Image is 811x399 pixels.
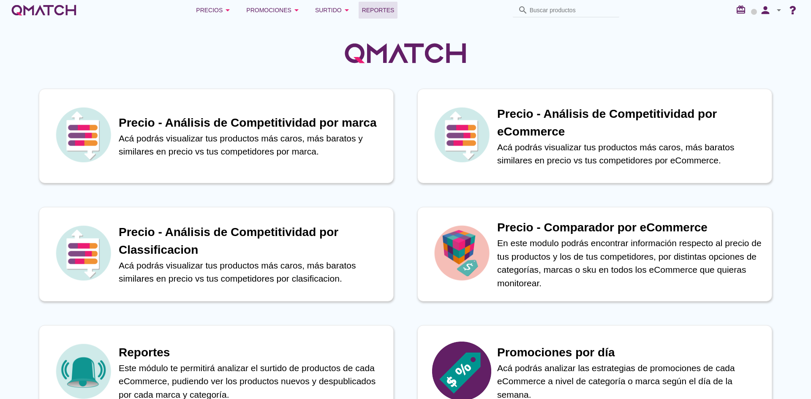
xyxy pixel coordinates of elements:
[497,236,763,290] p: En este modulo podrás encontrar información respecto al precio de tus productos y los de tus comp...
[497,105,763,141] h1: Precio - Análisis de Competitividad por eCommerce
[239,2,308,19] button: Promociones
[27,207,405,301] a: iconPrecio - Análisis de Competitividad por ClassificacionAcá podrás visualizar tus productos más...
[518,5,528,15] i: search
[432,223,491,282] img: icon
[308,2,359,19] button: Surtido
[497,219,763,236] h1: Precio - Comparador por eCommerce
[432,105,491,164] img: icon
[54,223,113,282] img: icon
[757,4,774,16] i: person
[196,5,233,15] div: Precios
[530,3,614,17] input: Buscar productos
[119,223,385,259] h1: Precio - Análisis de Competitividad por Classificacion
[119,114,385,132] h1: Precio - Análisis de Competitividad por marca
[362,5,395,15] span: Reportes
[736,5,749,15] i: redeem
[342,32,469,74] img: QMatchLogo
[497,141,763,167] p: Acá podrás visualizar tus productos más caros, más baratos similares en precio vs tus competidore...
[223,5,233,15] i: arrow_drop_down
[405,89,784,183] a: iconPrecio - Análisis de Competitividad por eCommerceAcá podrás visualizar tus productos más caro...
[774,5,784,15] i: arrow_drop_down
[497,344,763,361] h1: Promociones por día
[342,5,352,15] i: arrow_drop_down
[246,5,302,15] div: Promociones
[359,2,398,19] a: Reportes
[54,105,113,164] img: icon
[27,89,405,183] a: iconPrecio - Análisis de Competitividad por marcaAcá podrás visualizar tus productos más caros, m...
[10,2,78,19] a: white-qmatch-logo
[119,132,385,158] p: Acá podrás visualizar tus productos más caros, más baratos y similares en precio vs tus competido...
[405,207,784,301] a: iconPrecio - Comparador por eCommerceEn este modulo podrás encontrar información respecto al prec...
[315,5,352,15] div: Surtido
[291,5,302,15] i: arrow_drop_down
[119,259,385,285] p: Acá podrás visualizar tus productos más caros, más baratos similares en precio vs tus competidore...
[119,344,385,361] h1: Reportes
[189,2,239,19] button: Precios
